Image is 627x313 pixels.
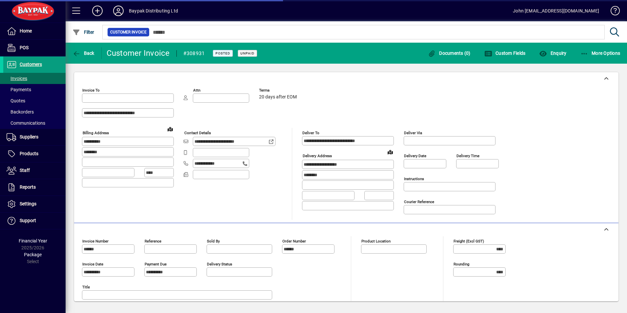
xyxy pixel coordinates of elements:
span: Invoices [7,76,27,81]
span: Financial Year [19,238,47,243]
span: 20 days after EOM [259,94,297,100]
a: Home [3,23,66,39]
span: More Options [580,51,620,56]
mat-label: Delivery time [456,154,479,158]
mat-label: Payment due [145,262,167,266]
mat-label: Instructions [404,177,424,181]
span: Customers [20,62,42,67]
mat-label: Rounding [454,262,469,266]
mat-label: Courier Reference [404,199,434,204]
button: Custom Fields [483,47,527,59]
span: Products [20,151,38,156]
span: Support [20,218,36,223]
mat-label: Delivery date [404,154,426,158]
span: POS [20,45,29,50]
mat-label: Sold by [207,239,220,243]
button: Profile [108,5,129,17]
span: Quotes [7,98,25,103]
a: POS [3,40,66,56]
span: Staff [20,168,30,173]
span: Communications [7,120,45,126]
a: Settings [3,196,66,212]
mat-label: Deliver via [404,131,422,135]
a: View on map [165,124,175,134]
a: Support [3,213,66,229]
span: Customer Invoice [110,29,147,35]
a: Products [3,146,66,162]
mat-label: Title [82,285,90,289]
span: Terms [259,88,298,93]
a: Payments [3,84,66,95]
mat-label: Invoice number [82,239,109,243]
mat-label: Order number [282,239,306,243]
mat-label: Delivery status [207,262,232,266]
span: Filter [72,30,94,35]
span: Documents (0) [428,51,471,56]
a: Invoices [3,73,66,84]
a: Communications [3,117,66,129]
span: Suppliers [20,134,38,139]
div: #308931 [183,48,205,59]
span: Unpaid [240,51,254,55]
app-page-header-button: Back [66,47,102,59]
span: Package [24,252,42,257]
span: Home [20,28,32,33]
button: Add [87,5,108,17]
mat-label: Reference [145,239,161,243]
span: Back [72,51,94,56]
div: Customer Invoice [107,48,170,58]
mat-label: Attn [193,88,200,93]
a: Backorders [3,106,66,117]
button: Filter [71,26,96,38]
button: More Options [579,47,622,59]
mat-label: Deliver To [302,131,319,135]
a: Suppliers [3,129,66,145]
button: Enquiry [537,47,568,59]
span: Payments [7,87,31,92]
div: John [EMAIL_ADDRESS][DOMAIN_NAME] [513,6,599,16]
span: Settings [20,201,36,206]
mat-label: Product location [361,239,391,243]
span: Reports [20,184,36,190]
span: Posted [215,51,230,55]
a: Reports [3,179,66,196]
a: Knowledge Base [606,1,619,23]
mat-label: Invoice To [82,88,100,93]
button: Back [71,47,96,59]
a: Quotes [3,95,66,106]
a: View on map [385,147,395,157]
span: Backorders [7,109,34,115]
span: Enquiry [539,51,566,56]
span: Custom Fields [484,51,526,56]
mat-label: Invoice date [82,262,103,266]
button: Documents (0) [426,47,472,59]
a: Staff [3,162,66,179]
div: Baypak Distributing Ltd [129,6,178,16]
mat-label: Freight (excl GST) [454,239,484,243]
